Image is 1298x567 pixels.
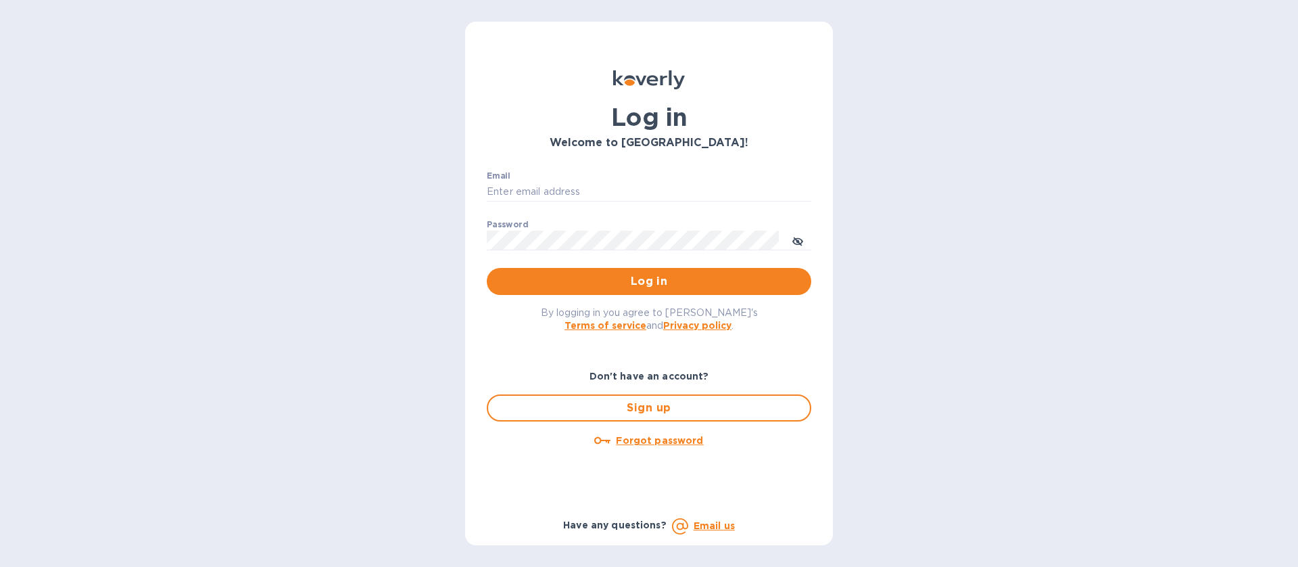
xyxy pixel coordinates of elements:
button: Log in [487,268,811,295]
h3: Welcome to [GEOGRAPHIC_DATA]! [487,137,811,150]
h1: Log in [487,103,811,131]
a: Email us [694,520,735,531]
u: Forgot password [616,435,703,446]
span: By logging in you agree to [PERSON_NAME]'s and . [541,307,758,331]
label: Password [487,221,528,229]
a: Terms of service [564,320,646,331]
button: toggle password visibility [784,227,811,254]
img: Koverly [613,70,685,89]
input: Enter email address [487,182,811,202]
b: Have any questions? [563,520,667,530]
label: Email [487,172,510,180]
button: Sign up [487,394,811,422]
a: Privacy policy [663,320,731,331]
span: Sign up [499,400,799,416]
span: Log in [498,273,800,290]
b: Don't have an account? [590,371,709,382]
